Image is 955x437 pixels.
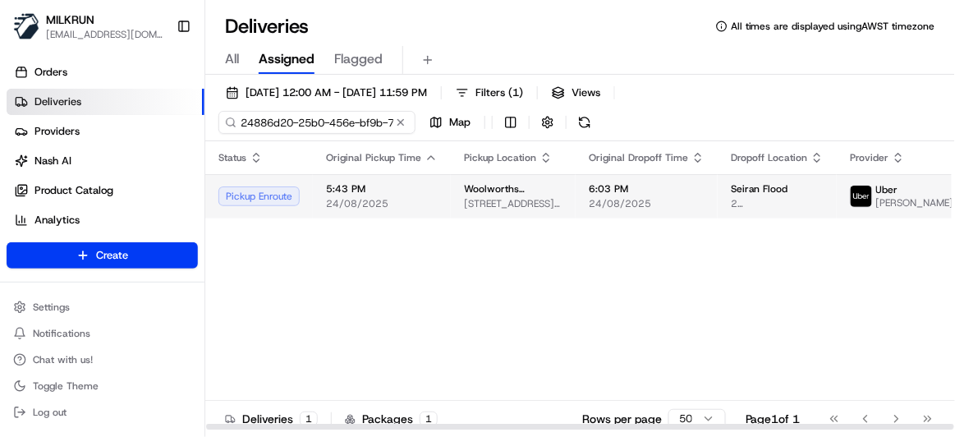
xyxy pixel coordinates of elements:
button: [EMAIL_ADDRESS][DOMAIN_NAME] [46,28,163,41]
span: ( 1 ) [508,85,523,100]
button: Refresh [573,111,596,134]
span: Orders [34,65,67,80]
span: Deliveries [34,94,81,109]
button: Notifications [7,322,198,345]
div: 1 [420,412,438,426]
span: Original Dropoff Time [589,151,688,164]
span: Flagged [334,49,383,69]
span: All [225,49,239,69]
h1: Deliveries [225,13,309,39]
span: All times are displayed using AWST timezone [731,20,935,33]
span: Original Pickup Time [326,151,421,164]
a: Nash AI [7,148,204,174]
span: 5:43 PM [326,182,438,195]
button: MILKRUNMILKRUN[EMAIL_ADDRESS][DOMAIN_NAME] [7,7,170,46]
span: Seiran Flood [731,182,788,195]
div: Page 1 of 1 [746,411,801,427]
button: Log out [7,401,198,424]
div: Deliveries [225,411,318,427]
span: 6:03 PM [589,182,705,195]
a: Analytics [7,207,204,233]
span: 2 [STREET_ADDRESS] [731,197,824,210]
span: [PERSON_NAME] [876,196,954,209]
button: Toggle Theme [7,375,198,398]
div: 1 [300,412,318,426]
span: Log out [33,406,67,419]
span: Notifications [33,327,90,340]
span: [DATE] 12:00 AM - [DATE] 11:59 PM [246,85,427,100]
span: Nash AI [34,154,71,168]
span: Create [96,248,128,263]
a: Providers [7,118,204,145]
button: MILKRUN [46,11,94,28]
button: Chat with us! [7,348,198,371]
span: Views [572,85,600,100]
span: Assigned [259,49,315,69]
span: Providers [34,124,80,139]
span: Chat with us! [33,353,93,366]
button: Views [544,81,608,104]
span: Status [218,151,246,164]
img: uber-new-logo.jpeg [851,186,872,207]
span: Product Catalog [34,183,113,198]
span: Provider [850,151,888,164]
span: Uber [876,183,898,196]
span: Pickup Location [464,151,536,164]
span: Toggle Theme [33,379,99,393]
span: Woolworths Supermarket AU - [GEOGRAPHIC_DATA] [464,182,562,195]
span: Map [449,115,471,130]
a: Deliveries [7,89,204,115]
span: Settings [33,301,70,314]
button: Map [422,111,478,134]
button: Settings [7,296,198,319]
div: Packages [345,411,438,427]
p: Rows per page [582,411,662,427]
span: [STREET_ADDRESS][PERSON_NAME][PERSON_NAME] [464,197,562,210]
span: Analytics [34,213,80,228]
span: 24/08/2025 [326,197,438,210]
button: Filters(1) [448,81,530,104]
span: 24/08/2025 [589,197,705,210]
a: Product Catalog [7,177,204,204]
span: Filters [475,85,523,100]
input: Type to search [218,111,416,134]
button: [DATE] 12:00 AM - [DATE] 11:59 PM [218,81,434,104]
span: Dropoff Location [731,151,807,164]
img: MILKRUN [13,13,39,39]
a: Orders [7,59,204,85]
button: Create [7,242,198,269]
